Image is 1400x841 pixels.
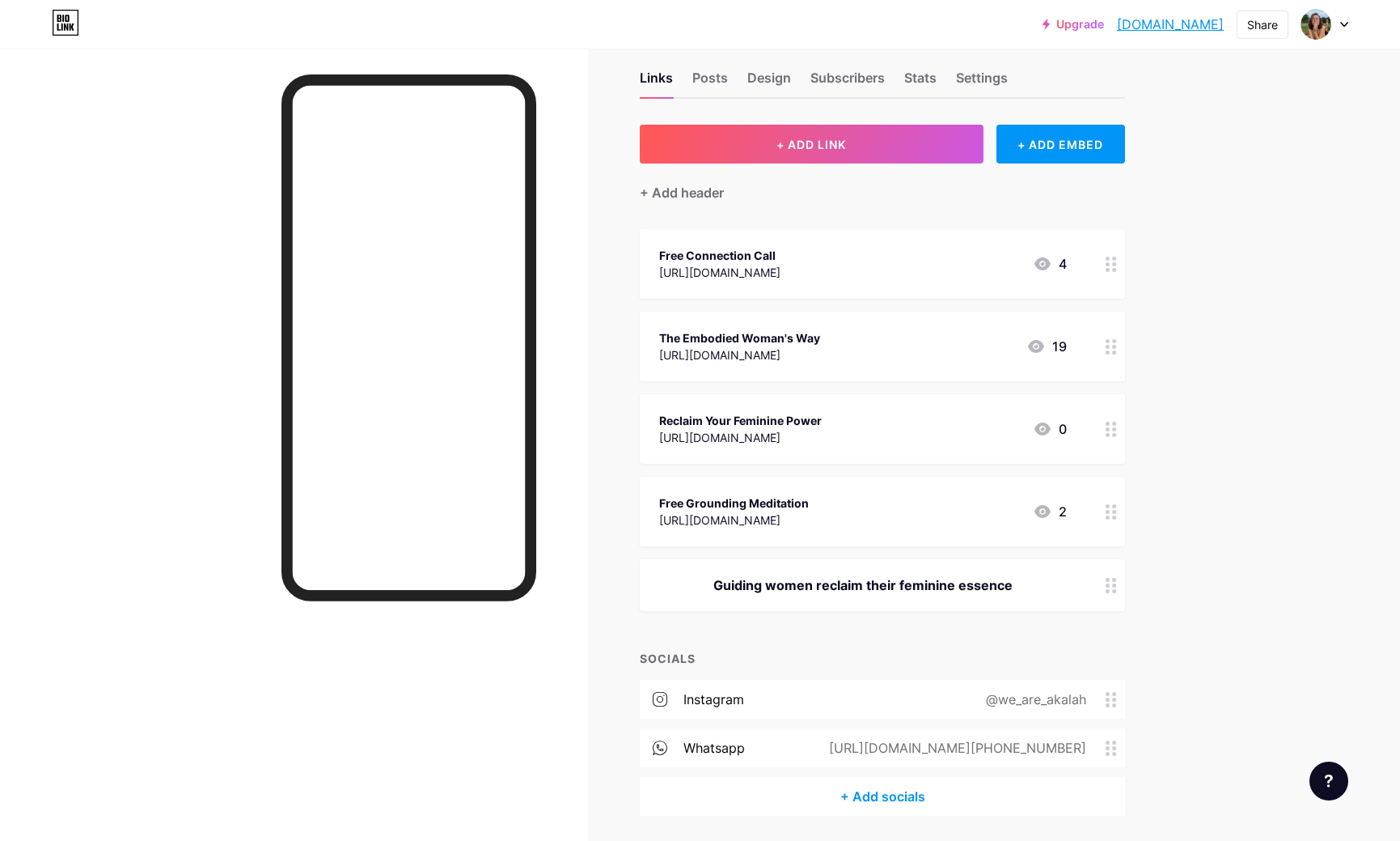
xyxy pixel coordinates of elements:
[640,125,983,164] button: + ADD LINK
[659,264,780,281] div: [URL][DOMAIN_NAME]
[960,690,1106,709] div: @we_are_akalah
[659,429,822,446] div: [URL][DOMAIN_NAME]
[659,495,809,512] div: Free Grounding Meditation
[692,68,728,97] div: Posts
[640,183,724,202] div: + Add header
[776,138,846,151] span: + ADD LINK
[659,329,820,346] div: The Embodied Woman's Way
[659,247,780,264] div: Free Connection Call
[1033,502,1067,521] div: 2
[956,68,1008,97] div: Settings
[659,412,822,429] div: Reclaim Your Feminine Power
[659,512,809,529] div: [URL][DOMAIN_NAME]
[1033,254,1067,274] div: 4
[1117,15,1224,34] a: [DOMAIN_NAME]
[904,68,937,97] div: Stats
[747,68,791,97] div: Design
[803,738,1106,758] div: [URL][DOMAIN_NAME][PHONE_NUMBER]
[640,777,1125,816] div: + Add socials
[659,346,820,363] div: [URL][DOMAIN_NAME]
[1033,419,1067,439] div: 0
[683,690,744,709] div: instagram
[640,650,1125,667] div: SOCIALS
[640,68,673,97] div: Links
[1026,337,1067,356] div: 19
[659,576,1067,595] div: Guiding women reclaim their feminine essence
[1301,9,1331,40] img: akalah
[1043,18,1104,31] a: Upgrade
[996,125,1125,164] div: + ADD EMBED
[1247,16,1278,33] div: Share
[683,738,745,758] div: whatsapp
[810,68,885,97] div: Subscribers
